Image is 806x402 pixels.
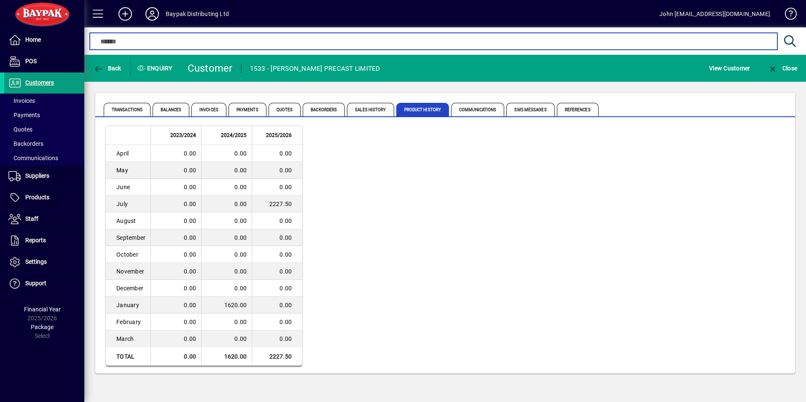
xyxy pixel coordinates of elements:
[106,229,150,246] td: September
[252,263,302,280] td: 0.00
[709,62,750,75] span: View Customer
[759,61,806,76] app-page-header-button: Close enquiry
[201,229,252,246] td: 0.00
[4,166,84,187] a: Suppliers
[228,103,266,116] span: Payments
[150,297,201,314] td: 0.00
[8,97,35,104] span: Invoices
[8,155,58,161] span: Communications
[84,61,131,76] app-page-header-button: Back
[150,196,201,212] td: 0.00
[150,280,201,297] td: 0.00
[25,172,49,179] span: Suppliers
[166,7,229,21] div: Baypak Distributing Ltd
[768,65,797,72] span: Close
[201,162,252,179] td: 0.00
[766,61,799,76] button: Close
[104,103,150,116] span: Transactions
[150,212,201,229] td: 0.00
[150,145,201,162] td: 0.00
[139,6,166,21] button: Profile
[252,297,302,314] td: 0.00
[252,280,302,297] td: 0.00
[24,306,61,313] span: Financial Year
[252,347,302,366] td: 2227.50
[201,314,252,330] td: 0.00
[8,140,43,147] span: Backorders
[252,162,302,179] td: 0.00
[150,263,201,280] td: 0.00
[25,237,46,244] span: Reports
[31,324,54,330] span: Package
[4,122,84,137] a: Quotes
[106,212,150,229] td: August
[25,258,47,265] span: Settings
[4,108,84,122] a: Payments
[659,7,770,21] div: John [EMAIL_ADDRESS][DOMAIN_NAME]
[252,145,302,162] td: 0.00
[25,215,38,222] span: Staff
[201,145,252,162] td: 0.00
[252,196,302,212] td: 2227.50
[4,273,84,294] a: Support
[201,297,252,314] td: 1620.00
[150,347,201,366] td: 0.00
[252,212,302,229] td: 0.00
[250,62,380,75] div: 1533 - [PERSON_NAME] PRECAST LIMITED
[106,196,150,212] td: July
[266,131,292,140] span: 2025/2026
[252,314,302,330] td: 0.00
[252,330,302,347] td: 0.00
[269,103,301,116] span: Quotes
[106,263,150,280] td: November
[303,103,345,116] span: Backorders
[106,145,150,162] td: April
[150,246,201,263] td: 0.00
[201,212,252,229] td: 0.00
[4,29,84,51] a: Home
[396,103,449,116] span: Product History
[106,246,150,263] td: October
[91,61,124,76] button: Back
[201,263,252,280] td: 0.00
[170,131,196,140] span: 2023/2024
[506,103,554,116] span: SMS Messages
[25,79,54,86] span: Customers
[201,280,252,297] td: 0.00
[4,94,84,108] a: Invoices
[4,230,84,251] a: Reports
[557,103,599,116] span: References
[106,330,150,347] td: March
[150,162,201,179] td: 0.00
[112,6,139,21] button: Add
[25,58,37,64] span: POS
[4,252,84,273] a: Settings
[106,314,150,330] td: February
[201,347,252,366] td: 1620.00
[4,187,84,208] a: Products
[4,51,84,72] a: POS
[25,36,41,43] span: Home
[252,229,302,246] td: 0.00
[201,196,252,212] td: 0.00
[106,179,150,196] td: June
[252,246,302,263] td: 0.00
[4,209,84,230] a: Staff
[707,61,752,76] button: View Customer
[191,103,226,116] span: Invoices
[150,330,201,347] td: 0.00
[252,179,302,196] td: 0.00
[779,2,795,29] a: Knowledge Base
[106,162,150,179] td: May
[150,179,201,196] td: 0.00
[4,137,84,151] a: Backorders
[25,280,46,287] span: Support
[4,151,84,165] a: Communications
[347,103,394,116] span: Sales History
[150,314,201,330] td: 0.00
[106,280,150,297] td: December
[150,229,201,246] td: 0.00
[106,347,150,366] td: Total
[188,62,233,75] div: Customer
[201,179,252,196] td: 0.00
